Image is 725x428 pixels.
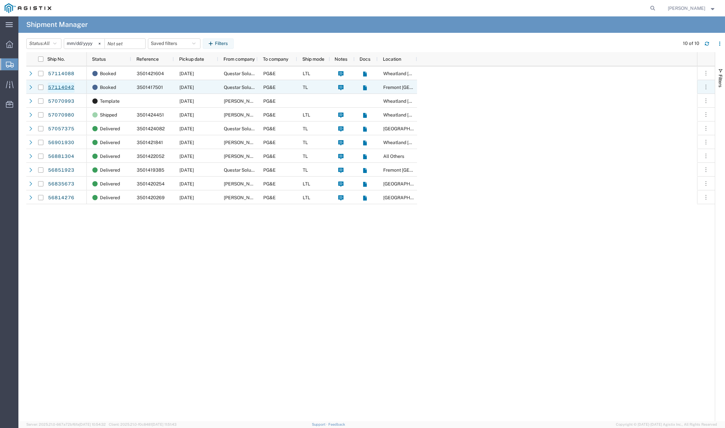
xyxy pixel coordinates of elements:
[303,85,308,90] span: TL
[44,41,50,46] span: All
[302,56,324,62] span: Ship mode
[105,39,145,49] input: Not set
[303,154,308,159] span: TL
[179,112,194,118] span: 10/09/2025
[100,177,120,191] span: Delivered
[148,38,200,49] button: Saved filters
[360,56,370,62] span: Docs
[383,154,404,159] span: All Others
[303,112,310,118] span: LTL
[223,56,255,62] span: From company
[100,94,120,108] span: Template
[5,3,51,13] img: logo
[100,80,116,94] span: Booked
[48,96,75,107] a: 57070993
[179,126,194,131] span: 10/08/2025
[224,195,312,200] span: Gillis & Lane Inc
[179,140,194,145] span: 09/23/2025
[383,181,430,186] span: Fresno DC
[100,122,120,136] span: Delivered
[263,71,276,76] span: PG&E
[137,167,164,173] span: 3501419385
[137,181,165,186] span: 3501420254
[263,195,276,200] span: PG&E
[137,154,164,159] span: 3501422052
[383,112,454,118] span: Wheatland DC
[47,56,65,62] span: Ship No.
[152,422,176,426] span: [DATE] 11:51:43
[383,71,454,76] span: Wheatland DC
[224,112,312,118] span: Gillis & Lane Inc
[383,195,430,200] span: Fresno DC
[224,154,312,159] span: Gillis & Lane Inc
[137,85,163,90] span: 3501417501
[224,140,312,145] span: Gillis & Lane Inc
[224,126,271,131] span: Questar Solutions LLC
[137,195,165,200] span: 3501420269
[303,126,308,131] span: TL
[303,181,310,186] span: LTL
[683,40,699,47] div: 10 of 10
[100,191,120,204] span: Delivered
[100,149,120,163] span: Delivered
[179,56,204,62] span: Pickup date
[718,75,723,87] span: Filters
[312,422,328,426] a: Support
[383,140,454,145] span: Wheatland DC
[303,71,310,76] span: LTL
[79,422,106,426] span: [DATE] 10:54:32
[328,422,345,426] a: Feedback
[303,167,308,173] span: TL
[335,56,347,62] span: Notes
[48,151,75,162] a: 56881304
[668,5,705,12] span: Lucero Lizaola
[48,110,75,120] a: 57070980
[137,140,163,145] span: 3501421841
[616,422,717,427] span: Copyright © [DATE]-[DATE] Agistix Inc., All Rights Reserved
[48,165,75,176] a: 56851923
[224,71,271,76] span: Questar Solutions LLC
[179,181,194,186] span: 09/23/2025
[48,82,75,93] a: 57114042
[263,56,288,62] span: To company
[179,85,194,90] span: 10/14/2025
[224,98,312,104] span: Gillis & Lane Inc
[224,181,312,186] span: Gillis & Lane Inc
[179,71,194,76] span: 10/14/2025
[383,126,430,131] span: Fresno DC
[26,16,88,33] h4: Shipment Manager
[224,167,271,173] span: Questar Solutions LLC
[303,195,310,200] span: LTL
[137,71,164,76] span: 3501421604
[48,124,75,134] a: 57057375
[383,85,449,90] span: Fremont DC
[64,39,105,49] input: Not set
[137,126,165,131] span: 3501424082
[179,98,194,104] span: 10/08/2025
[109,422,176,426] span: Client: 2025.21.0-f0c8481
[26,38,61,49] button: Status:All
[136,56,159,62] span: Reference
[92,56,106,62] span: Status
[203,38,234,49] button: Filters
[383,167,449,173] span: Fremont DC
[263,167,276,173] span: PG&E
[48,138,75,148] a: 56901930
[263,154,276,159] span: PG&E
[179,167,194,173] span: 09/17/2025
[100,136,120,149] span: Delivered
[100,163,120,177] span: Delivered
[263,181,276,186] span: PG&E
[179,195,194,200] span: 09/15/2025
[667,4,716,12] button: [PERSON_NAME]
[48,179,75,189] a: 56835673
[224,85,271,90] span: Questar Solutions LLC
[383,98,454,104] span: Wheatland DC
[48,69,75,79] a: 57114088
[303,140,308,145] span: TL
[100,67,116,80] span: Booked
[263,112,276,118] span: PG&E
[263,140,276,145] span: PG&E
[137,112,164,118] span: 3501424451
[383,56,401,62] span: Location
